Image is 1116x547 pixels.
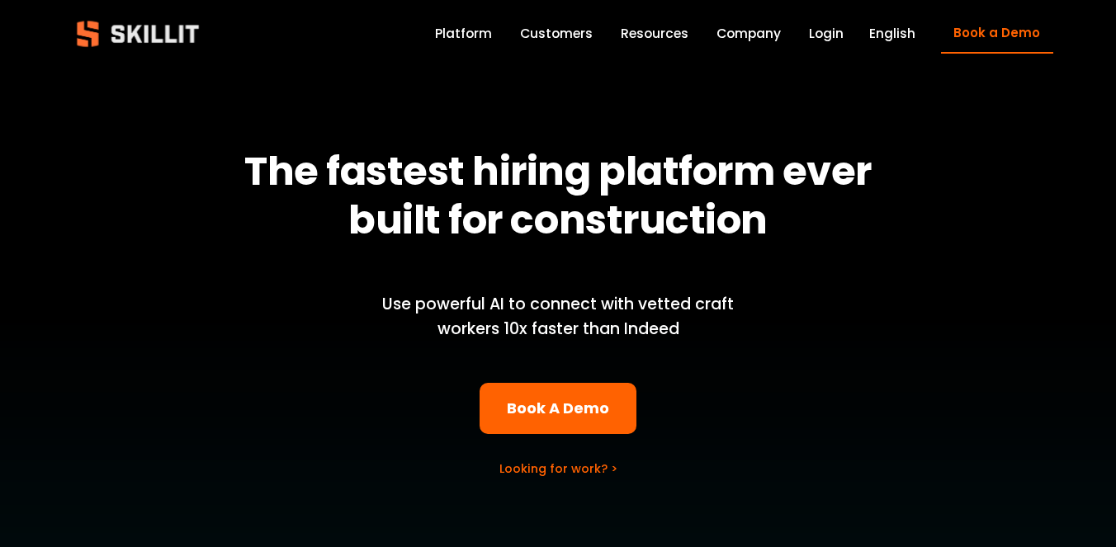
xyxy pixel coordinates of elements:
strong: The fastest hiring platform ever built for construction [244,144,879,248]
a: folder dropdown [621,23,688,45]
span: Resources [621,24,688,43]
a: Platform [435,23,492,45]
span: English [869,24,915,43]
a: Company [716,23,781,45]
a: Looking for work? > [499,460,617,477]
a: Login [809,23,844,45]
p: Use powerful AI to connect with vetted craft workers 10x faster than Indeed [354,292,762,342]
a: Book A Demo [480,383,637,435]
a: Book a Demo [941,13,1053,54]
img: Skillit [63,9,213,59]
div: language picker [869,23,915,45]
a: Customers [520,23,593,45]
